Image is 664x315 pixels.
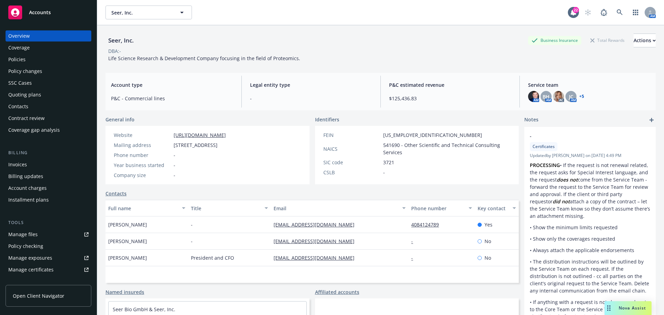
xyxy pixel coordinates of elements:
[114,131,171,139] div: Website
[105,288,144,296] a: Named insureds
[108,221,147,228] span: [PERSON_NAME]
[8,229,38,240] div: Manage files
[569,93,573,100] span: JC
[8,171,43,182] div: Billing updates
[191,221,193,228] span: -
[105,200,188,216] button: Full name
[8,89,41,100] div: Quoting plans
[530,132,632,140] span: -
[619,305,646,311] span: Nova Assist
[323,169,380,176] div: CSLB
[6,194,91,205] a: Installment plans
[553,198,570,205] em: did not
[557,176,578,183] em: does not
[530,235,650,242] p: • Show only the coverages requested
[605,301,613,315] div: Drag to move
[411,221,444,228] a: 4084124789
[8,42,30,53] div: Coverage
[6,3,91,22] a: Accounts
[8,113,45,124] div: Contract review
[553,91,564,102] img: photo
[485,238,491,245] span: No
[478,205,508,212] div: Key contact
[8,124,60,136] div: Coverage gap analysis
[174,161,175,169] span: -
[6,124,91,136] a: Coverage gap analysis
[188,200,271,216] button: Title
[408,200,474,216] button: Phone number
[6,77,91,89] a: SSC Cases
[383,169,385,176] span: -
[587,36,628,45] div: Total Rewards
[8,30,30,41] div: Overview
[411,205,464,212] div: Phone number
[6,229,91,240] a: Manage files
[174,151,175,159] span: -
[250,95,372,102] span: -
[485,254,491,261] span: No
[647,116,656,124] a: add
[634,34,656,47] button: Actions
[581,6,595,19] a: Start snowing
[530,162,560,168] strong: PROCESSING
[613,6,627,19] a: Search
[6,264,91,275] a: Manage certificates
[13,292,64,299] span: Open Client Navigator
[323,145,380,152] div: NAICS
[274,254,360,261] a: [EMAIL_ADDRESS][DOMAIN_NAME]
[29,10,51,15] span: Accounts
[6,183,91,194] a: Account charges
[274,238,360,244] a: [EMAIL_ADDRESS][DOMAIN_NAME]
[524,116,538,124] span: Notes
[108,205,178,212] div: Full name
[475,200,519,216] button: Key contact
[323,131,380,139] div: FEIN
[8,77,32,89] div: SSC Cases
[6,252,91,263] a: Manage exposures
[108,254,147,261] span: [PERSON_NAME]
[114,161,171,169] div: Year business started
[8,101,28,112] div: Contacts
[8,276,43,287] div: Manage claims
[6,159,91,170] a: Invoices
[6,101,91,112] a: Contacts
[530,161,650,220] p: • If the request is not renewal related, the request asks for Special Interest language, and the ...
[108,238,147,245] span: [PERSON_NAME]
[191,205,260,212] div: Title
[629,6,643,19] a: Switch app
[389,95,511,102] span: $125,436.83
[191,254,234,261] span: President and CFO
[6,219,91,226] div: Tools
[6,42,91,53] a: Coverage
[6,276,91,287] a: Manage claims
[274,221,360,228] a: [EMAIL_ADDRESS][DOMAIN_NAME]
[485,221,492,228] span: Yes
[530,247,650,254] p: • Always attach the applicable endorsements
[108,55,300,62] span: Life Science Research & Development Company focusing in the field of Proteomics.
[6,241,91,252] a: Policy checking
[6,171,91,182] a: Billing updates
[8,241,43,252] div: Policy checking
[597,6,611,19] a: Report a Bug
[323,159,380,166] div: SIC code
[315,116,339,123] span: Identifiers
[6,54,91,65] a: Policies
[579,94,584,99] a: +5
[389,81,511,89] span: P&C estimated revenue
[174,172,175,179] span: -
[383,159,394,166] span: 3721
[6,149,91,156] div: Billing
[111,9,171,16] span: Seer, Inc.
[271,200,408,216] button: Email
[108,47,121,55] div: DBA: -
[8,194,49,205] div: Installment plans
[6,30,91,41] a: Overview
[533,143,555,150] span: Certificates
[573,7,579,13] div: 22
[114,172,171,179] div: Company size
[530,258,650,294] p: • The distribution instructions will be outlined by the Service Team on each request. If the dist...
[105,6,192,19] button: Seer, Inc.
[528,91,539,102] img: photo
[6,113,91,124] a: Contract review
